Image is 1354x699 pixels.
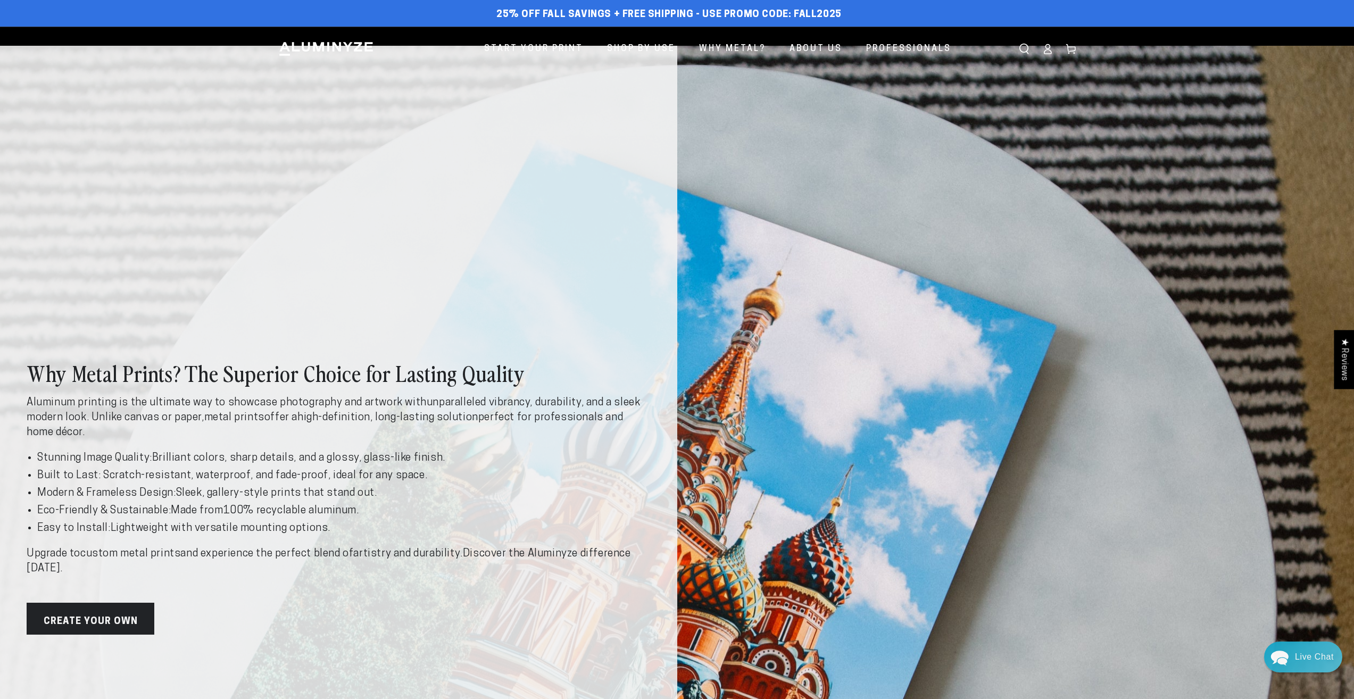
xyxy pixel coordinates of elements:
li: Lightweight with versatile mounting options. [37,521,651,536]
strong: Scratch-resistant, waterproof, and fade-proof [103,470,328,481]
span: Professionals [866,41,951,57]
p: Upgrade to and experience the perfect blend of . [27,546,651,576]
strong: artistry and durability [353,548,460,559]
a: Shop By Use [599,35,683,63]
a: Create Your Own [27,603,154,635]
a: Start Your Print [476,35,591,63]
span: Shop By Use [607,41,675,57]
strong: Built to Last: [37,470,101,481]
p: Aluminum printing is the ultimate way to showcase photography and artwork with . Unlike canvas or... [27,395,651,440]
strong: Discover the Aluminyze difference [DATE]. [27,548,631,574]
h2: Why Metal Prints? The Superior Choice for Lasting Quality [27,359,651,387]
span: About Us [790,41,842,57]
a: Why Metal? [691,35,774,63]
img: Aluminyze [278,41,374,57]
div: Click to open Judge.me floating reviews tab [1334,330,1354,389]
strong: Eco-Friendly & Sustainable: [37,505,171,516]
a: About Us [782,35,850,63]
li: , ideal for any space. [37,468,651,483]
strong: Stunning Image Quality: [37,453,152,463]
strong: custom metal prints [80,548,180,559]
a: Professionals [858,35,959,63]
span: Why Metal? [699,41,766,57]
span: 25% off FALL Savings + Free Shipping - Use Promo Code: FALL2025 [496,9,842,21]
li: Sleek, gallery-style prints that stand out. [37,486,651,501]
span: Start Your Print [484,41,583,57]
strong: 100% recyclable aluminum [223,505,356,516]
li: Made from . [37,503,651,518]
div: Contact Us Directly [1295,642,1334,672]
strong: high-definition, long-lasting solution [297,412,478,423]
div: Chat widget toggle [1264,642,1342,672]
li: Brilliant colors, sharp details, and a glossy, glass-like finish. [37,451,651,465]
strong: Easy to Install: [37,523,111,534]
strong: Modern & Frameless Design: [37,488,176,498]
strong: metal prints [204,412,264,423]
summary: Search our site [1012,37,1036,61]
